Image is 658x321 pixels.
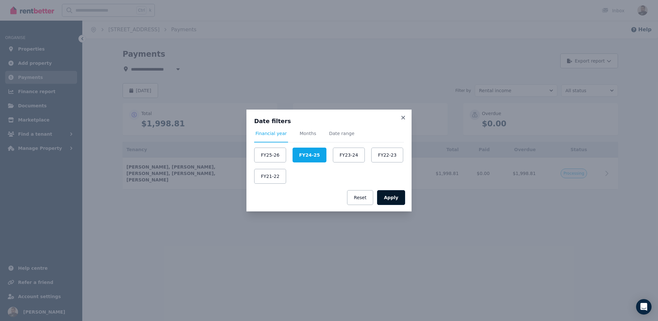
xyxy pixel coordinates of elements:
[255,130,287,137] span: Financial year
[254,169,286,184] button: FY21-22
[254,117,404,125] h3: Date filters
[371,148,403,162] button: FY22-23
[300,130,316,137] span: Months
[254,130,404,142] nav: Tabs
[636,299,652,315] div: Open Intercom Messenger
[377,190,405,205] button: Apply
[333,148,365,162] button: FY23-24
[254,148,286,162] button: FY25-26
[329,130,354,137] span: Date range
[347,190,373,205] button: Reset
[293,148,326,162] button: FY24-25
